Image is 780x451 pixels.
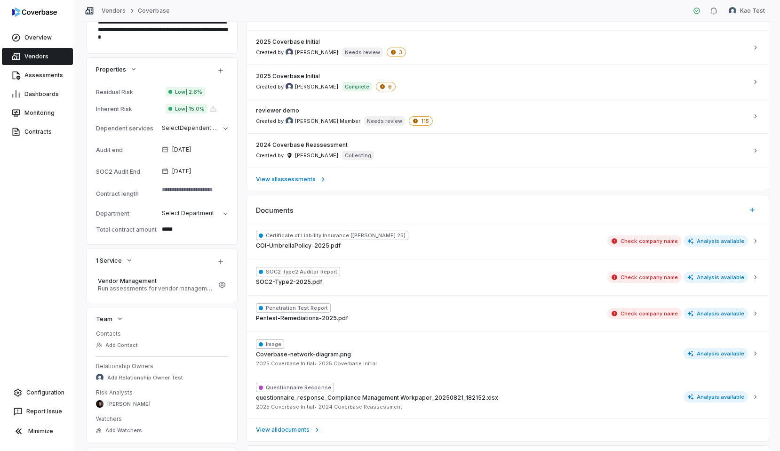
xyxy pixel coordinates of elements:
[247,223,769,259] button: Certificate of Liability Insurance ([PERSON_NAME] 25)COI-UmbrellaPolicy-2025.pdfCheck company nam...
[295,49,338,56] span: [PERSON_NAME]
[107,401,151,408] span: [PERSON_NAME]
[409,116,433,126] span: 115
[96,146,158,153] div: Audit end
[4,403,71,420] button: Report Issue
[96,8,228,44] textarea: Use Cases
[93,337,141,354] button: Add Contact
[93,252,136,269] button: 1 Service
[2,48,73,65] a: Vendors
[96,168,158,175] div: SOC2 Audit End
[96,125,158,132] div: Dependent services
[96,256,122,265] span: 1 Service
[729,7,736,15] img: Kao Test avatar
[256,152,338,159] span: Created by
[93,61,140,78] button: Properties
[256,303,331,313] span: Penetration Test Report
[96,105,162,113] div: Inherent Risk
[256,107,300,114] span: reviewer demo
[256,383,334,392] span: Questionnaire Response
[723,4,771,18] button: Kao Test avatarKao Test
[607,235,682,247] span: Check company name
[93,310,127,327] button: Team
[314,360,317,367] span: •
[247,259,769,295] button: SOC2 Type2 Auditor ReportSOC2-Type2-2025.pdfCheck company nameAnalysis available
[256,394,498,402] span: questionnaire_response_Compliance Management Workpaper_20250821_182152.xlsx
[256,314,348,322] span: Pentest-Remediations-2025.pdf
[166,104,207,113] span: Low | 15.0%
[96,314,112,323] span: Team
[295,152,338,159] span: [PERSON_NAME]
[256,360,317,367] span: 2025 Coverbase Initial
[96,89,158,96] div: Residual Risk
[105,427,142,434] span: Add Watchers
[256,72,320,80] span: 2025 Coverbase Initial
[102,7,126,15] a: Vendors
[247,418,769,441] a: View alldocuments
[4,384,71,401] a: Configuration
[286,48,293,56] img: David Gold avatar
[295,83,338,90] span: [PERSON_NAME]
[295,118,360,125] span: [PERSON_NAME] Member
[247,99,769,133] a: reviewer demoCreated by Amanda Member avatar[PERSON_NAME] MemberNeeds review115
[256,242,341,250] span: COI-UmbrellaPolicy-2025.pdf
[256,267,340,276] span: SOC2 Type2 Auditor Report
[256,117,360,125] span: Created by
[684,272,748,283] span: Analysis available
[256,205,294,215] span: Documents
[256,176,316,183] span: View all assessments
[247,133,769,168] a: 2024 Coverbase ReassessmentCreated by Gus Cuddy avatar[PERSON_NAME]Collecting
[247,295,769,331] button: Penetration Test ReportPentest-Remediations-2025.pdfCheck company nameAnalysis available
[286,152,293,159] img: Gus Cuddy avatar
[256,83,338,90] span: Created by
[96,400,103,408] img: Clarence Chio avatar
[286,83,293,90] img: Amanda Pettenati avatar
[162,124,237,131] span: Select Dependent services
[96,362,228,370] dt: Relationship Owners
[740,7,765,15] span: Kao Test
[247,331,769,375] button: ImageCoverbase-network-diagram.png2025 Coverbase Initial•2025 Coverbase InitialAnalysis available
[107,374,183,381] span: Add Relationship Owner Test
[96,389,228,396] dt: Risk Analysts
[96,330,228,338] dt: Contacts
[158,140,231,160] button: [DATE]
[96,226,158,233] div: Total contract amount
[96,274,215,295] a: Vendor ManagementRun assessments for vendor management
[172,146,191,153] span: [DATE]
[4,422,71,441] button: Minimize
[247,168,769,191] a: View allassessments
[684,308,748,319] span: Analysis available
[172,168,191,175] span: [DATE]
[286,117,293,125] img: Amanda Member avatar
[256,403,317,411] span: 2025 Coverbase Initial
[318,360,377,367] span: 2025 Coverbase Initial
[138,7,169,15] a: Coverbase
[2,105,73,121] a: Monitoring
[158,161,231,181] button: [DATE]
[12,8,57,17] img: logo-D7KZi-bG.svg
[166,87,205,97] span: Low | 2.6%
[96,190,158,197] div: Contract length
[345,48,380,56] p: Needs review
[96,65,126,73] span: Properties
[256,48,338,56] span: Created by
[2,86,73,103] a: Dashboards
[256,339,284,349] span: Image
[345,152,371,159] p: Collecting
[367,117,402,125] p: Needs review
[2,67,73,84] a: Assessments
[345,83,369,90] p: Complete
[314,403,317,410] span: •
[607,308,682,319] span: Check company name
[96,415,228,423] dt: Watchers
[256,141,348,149] span: 2024 Coverbase Reassessment
[684,348,748,359] span: Analysis available
[96,374,103,381] img: Add Relationship Owner Test avatar
[256,38,320,46] span: 2025 Coverbase Initial
[256,278,322,286] span: SOC2-Type2-2025.pdf
[376,82,396,91] span: 6
[98,277,213,285] span: Vendor Management
[247,31,769,64] a: 2025 Coverbase InitialCreated by David Gold avatar[PERSON_NAME]Needs review3
[2,123,73,140] a: Contracts
[247,375,769,418] button: Questionnaire Responsequestionnaire_response_Compliance Management Workpaper_20250821_182152.xlsx...
[256,231,408,240] span: Certificate of Liability Insurance ([PERSON_NAME] 25)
